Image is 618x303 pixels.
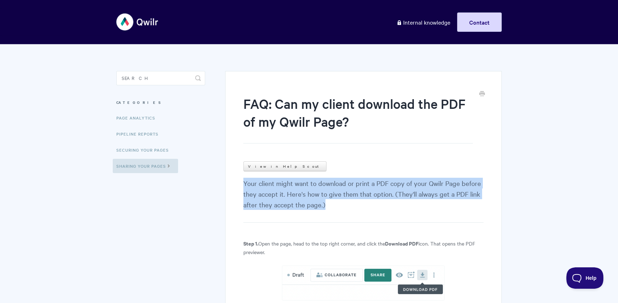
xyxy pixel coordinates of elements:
[113,159,178,173] a: Sharing Your Pages
[479,90,485,98] a: Print this Article
[116,71,205,85] input: Search
[243,95,473,143] h1: FAQ: Can my client download the PDF of my Qwilr Page?
[385,239,419,247] strong: Download PDF
[116,127,164,141] a: Pipeline reports
[457,12,502,32] a: Contact
[116,111,161,125] a: Page Analytics
[116,9,159,35] img: Qwilr Help Center
[116,96,205,109] h3: Categories
[243,239,483,256] p: Open the page, head to the top right corner, and click the icon. That opens the PDF previewer.
[243,161,326,171] a: View in Help Scout
[116,143,174,157] a: Securing Your Pages
[391,12,456,32] a: Internal knowledge
[566,267,604,289] iframe: Toggle Customer Support
[243,178,483,223] p: Your client might want to download or print a PDF copy of your Qwilr Page before they accept it. ...
[243,239,258,247] strong: Step 1.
